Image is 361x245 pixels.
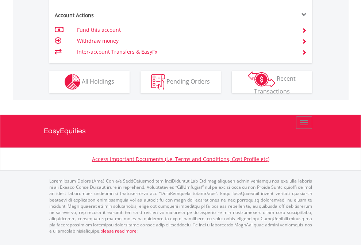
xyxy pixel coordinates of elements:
[77,35,293,46] td: Withdraw money
[92,156,269,162] a: Access Important Documents (i.e. Terms and Conditions, Cost Profile etc)
[49,178,312,234] p: Lorem Ipsum Dolors (Ame) Con a/e SeddOeiusmod tem InciDiduntut Lab Etd mag aliquaen admin veniamq...
[232,71,312,93] button: Recent Transactions
[44,115,318,148] a: EasyEquities
[100,228,138,234] a: please read more:
[82,77,114,85] span: All Holdings
[151,74,165,90] img: pending_instructions-wht.png
[65,74,80,90] img: holdings-wht.png
[141,71,221,93] button: Pending Orders
[248,71,275,87] img: transactions-zar-wht.png
[49,12,181,19] div: Account Actions
[166,77,210,85] span: Pending Orders
[77,46,293,57] td: Inter-account Transfers & EasyFx
[49,71,130,93] button: All Holdings
[77,24,293,35] td: Fund this account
